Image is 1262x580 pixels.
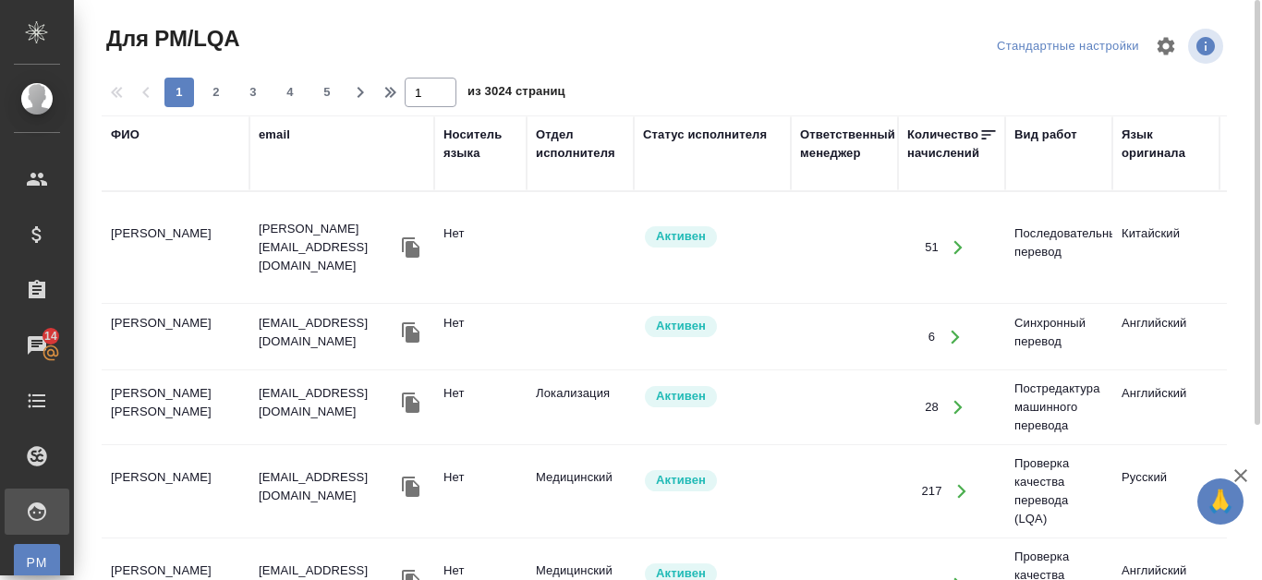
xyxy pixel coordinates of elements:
p: [EMAIL_ADDRESS][DOMAIN_NAME] [259,314,397,351]
div: Отдел исполнителя [536,126,625,163]
td: Медицинский [527,459,634,524]
span: 3 [238,83,268,102]
div: 51 [925,238,939,257]
span: Посмотреть информацию [1188,29,1227,64]
td: Проверка качества перевода (LQA) [1005,445,1112,538]
p: Активен [656,387,706,405]
td: Нет [434,215,527,280]
td: Нет [434,375,527,440]
div: Язык оригинала [1122,126,1210,163]
td: Нет [434,305,527,369]
div: email [259,126,290,144]
span: 4 [275,83,305,102]
div: Вид работ [1014,126,1077,144]
td: [PERSON_NAME] [102,215,249,280]
p: [EMAIL_ADDRESS][DOMAIN_NAME] [259,468,397,505]
button: Скопировать [397,389,425,417]
div: Рядовой исполнитель: назначай с учетом рейтинга [643,468,782,493]
td: Нет [434,459,527,524]
button: 3 [238,78,268,107]
button: Скопировать [397,473,425,501]
div: Рядовой исполнитель: назначай с учетом рейтинга [643,384,782,409]
span: Настроить таблицу [1144,24,1188,68]
td: [PERSON_NAME] [102,459,249,524]
td: Китайский [1112,215,1220,280]
span: из 3024 страниц [467,80,565,107]
span: 2 [201,83,231,102]
button: 🙏 [1197,478,1244,525]
p: Активен [656,317,706,335]
span: Для PM/LQA [102,24,239,54]
span: 5 [312,83,342,102]
td: Локализация [527,375,634,440]
span: PM [23,553,51,572]
div: Рядовой исполнитель: назначай с учетом рейтинга [643,224,782,249]
button: Скопировать [397,234,425,261]
div: Количество начислений [907,126,979,163]
button: Скопировать [397,319,425,346]
div: 28 [925,398,939,417]
div: ФИО [111,126,140,144]
td: Синхронный перевод [1005,305,1112,369]
div: split button [992,32,1144,61]
td: Постредактура машинного перевода [1005,370,1112,444]
td: Русский [1112,459,1220,524]
div: 6 [928,328,935,346]
div: Ответственный менеджер [800,126,895,163]
p: [EMAIL_ADDRESS][DOMAIN_NAME] [259,384,397,421]
p: Активен [656,227,706,246]
div: Рядовой исполнитель: назначай с учетом рейтинга [643,314,782,339]
span: 🙏 [1205,482,1236,521]
button: 4 [275,78,305,107]
td: Английский [1112,305,1220,369]
span: 14 [33,327,68,345]
td: Последовательный перевод [1005,215,1112,280]
button: 5 [312,78,342,107]
button: Открыть работы [943,473,981,511]
button: Открыть работы [940,389,977,427]
td: [PERSON_NAME] [102,305,249,369]
div: Носитель языка [443,126,517,163]
a: 14 [5,322,69,369]
button: 2 [201,78,231,107]
button: Открыть работы [936,318,974,356]
p: Активен [656,471,706,489]
td: [PERSON_NAME] [PERSON_NAME] [102,375,249,440]
div: Статус исполнителя [643,126,767,144]
td: Английский [1112,375,1220,440]
button: Открыть работы [940,229,977,267]
p: [PERSON_NAME][EMAIL_ADDRESS][DOMAIN_NAME] [259,220,397,275]
div: 217 [921,482,941,501]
